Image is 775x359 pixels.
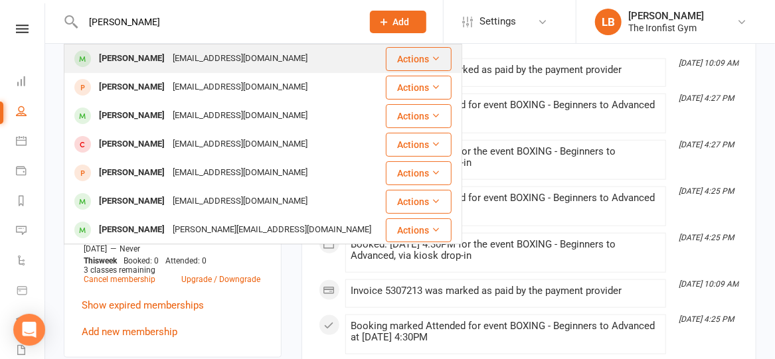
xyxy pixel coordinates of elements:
[82,299,204,311] a: Show expired memberships
[351,64,660,76] div: Invoice 7012527 was marked as paid by the payment provider
[165,256,207,265] span: Attended: 0
[169,163,311,182] div: [EMAIL_ADDRESS][DOMAIN_NAME]
[679,279,738,289] i: [DATE] 10:09 AM
[95,220,169,240] div: [PERSON_NAME]
[169,106,311,125] div: [EMAIL_ADDRESS][DOMAIN_NAME]
[169,220,375,240] div: [PERSON_NAME][EMAIL_ADDRESS][DOMAIN_NAME]
[351,192,660,215] div: Booking marked Attended for event BOXING - Beginners to Advanced at [DATE] 4:30PM
[370,11,426,33] button: Add
[393,17,410,27] span: Add
[319,36,739,58] li: [DATE]
[386,161,452,185] button: Actions
[95,135,169,154] div: [PERSON_NAME]
[80,244,264,254] div: —
[16,187,46,217] a: Reports
[679,315,734,324] i: [DATE] 4:25 PM
[479,7,516,36] span: Settings
[679,58,738,68] i: [DATE] 10:09 AM
[595,9,622,35] div: LB
[16,127,46,157] a: Calendar
[13,314,45,346] div: Open Intercom Messenger
[169,49,311,68] div: [EMAIL_ADDRESS][DOMAIN_NAME]
[351,285,660,297] div: Invoice 5307213 was marked as paid by the payment provider
[95,78,169,97] div: [PERSON_NAME]
[386,47,452,71] button: Actions
[95,192,169,211] div: [PERSON_NAME]
[386,133,452,157] button: Actions
[628,22,704,34] div: The Ironfist Gym
[16,98,46,127] a: People
[628,10,704,22] div: [PERSON_NAME]
[181,275,260,284] a: Upgrade / Downgrade
[679,94,734,103] i: [DATE] 4:27 PM
[351,321,660,343] div: Booking marked Attended for event BOXING - Beginners to Advanced at [DATE] 4:30PM
[386,76,452,100] button: Actions
[82,326,177,338] a: Add new membership
[351,100,660,122] div: Booking marked Attended for event BOXING - Beginners to Advanced at [DATE] 4:30PM
[84,256,99,265] span: This
[679,140,734,149] i: [DATE] 4:27 PM
[95,106,169,125] div: [PERSON_NAME]
[679,186,734,196] i: [DATE] 4:25 PM
[79,13,353,31] input: Search...
[16,68,46,98] a: Dashboard
[351,146,660,169] div: Booked: [DATE] 4:30PM for the event BOXING - Beginners to Advanced, via kiosk drop-in
[95,49,169,68] div: [PERSON_NAME]
[169,135,311,154] div: [EMAIL_ADDRESS][DOMAIN_NAME]
[386,190,452,214] button: Actions
[120,244,140,253] span: Never
[16,277,46,307] a: Product Sales
[84,275,155,284] a: Cancel membership
[386,104,452,128] button: Actions
[351,239,660,261] div: Booked: [DATE] 4:30PM for the event BOXING - Beginners to Advanced, via kiosk drop-in
[80,256,120,265] div: week
[95,163,169,182] div: [PERSON_NAME]
[169,78,311,97] div: [EMAIL_ADDRESS][DOMAIN_NAME]
[16,157,46,187] a: Payments
[169,192,311,211] div: [EMAIL_ADDRESS][DOMAIN_NAME]
[124,256,159,265] span: Booked: 0
[84,265,155,275] span: 3 classes remaining
[679,233,734,242] i: [DATE] 4:25 PM
[84,244,107,253] span: [DATE]
[386,218,452,242] button: Actions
